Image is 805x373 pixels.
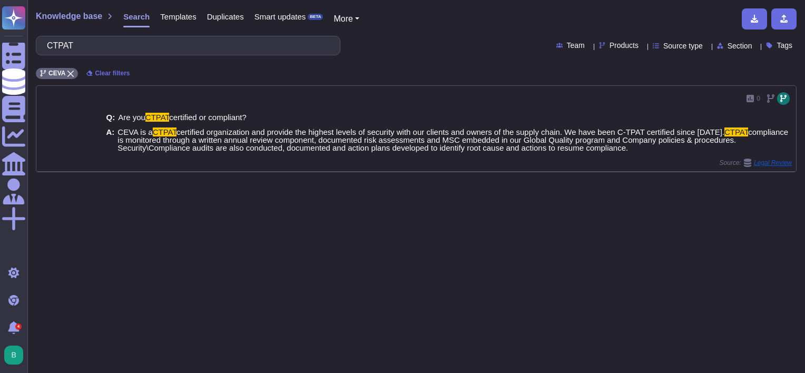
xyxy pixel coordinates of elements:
[207,13,244,21] span: Duplicates
[777,42,792,49] span: Tags
[160,13,196,21] span: Templates
[333,13,359,25] button: More
[118,113,145,122] span: Are you
[728,42,752,50] span: Section
[610,42,639,49] span: Products
[123,13,150,21] span: Search
[724,127,748,136] mark: CTPAT
[95,70,130,76] span: Clear filters
[42,36,329,55] input: Search a question or template...
[15,323,22,330] div: 4
[153,127,176,136] mark: CTPAT
[308,14,323,20] div: BETA
[145,113,169,122] mark: CTPAT
[254,13,306,21] span: Smart updates
[663,42,703,50] span: Source type
[169,113,247,122] span: certified or compliant?
[757,95,760,102] span: 0
[36,12,102,21] span: Knowledge base
[2,343,31,367] button: user
[106,113,115,121] b: Q:
[117,127,152,136] span: CEVA is a
[106,128,114,152] b: A:
[48,70,65,76] span: CEVA
[720,159,792,167] span: Source:
[754,160,792,166] span: Legal Review
[567,42,585,49] span: Team
[333,14,352,23] span: More
[4,346,23,365] img: user
[117,127,788,152] span: compliance is monitored through a written annual review component, documented risk assessments an...
[176,127,724,136] span: certified organization and provide the highest levels of security with our clients and owners of ...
